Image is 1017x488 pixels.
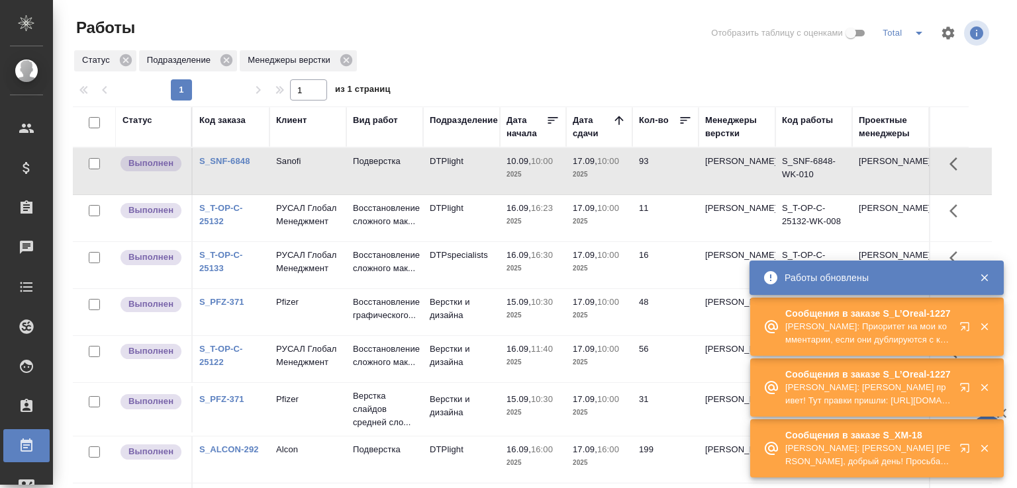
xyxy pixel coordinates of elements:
[199,297,244,307] a: S_PFZ-371
[507,114,546,140] div: Дата начала
[573,456,626,469] p: 2025
[128,204,173,217] p: Выполнен
[852,148,929,194] td: [PERSON_NAME]
[531,394,553,404] p: 10:30
[507,309,559,322] p: 2025
[705,249,769,262] p: [PERSON_NAME]
[573,250,597,260] p: 17.09,
[859,114,922,140] div: Проектные менеджеры
[775,195,852,241] td: S_T-OP-C-25132-WK-008
[276,343,340,369] p: РУСАЛ Глобал Менеджмент
[705,155,769,168] p: [PERSON_NAME]
[632,242,699,288] td: 16
[353,114,398,127] div: Вид работ
[632,436,699,483] td: 199
[573,203,597,213] p: 17.09,
[199,203,243,226] a: S_T-OP-C-25132
[852,242,929,288] td: [PERSON_NAME]
[353,249,416,275] p: Восстановление сложного мак...
[119,202,185,220] div: Исполнитель завершил работу
[507,156,531,166] p: 10.09,
[785,428,951,442] p: Сообщения в заказе S_XM-18
[705,296,769,309] p: [PERSON_NAME]
[942,195,973,227] button: Здесь прячутся важные кнопки
[573,262,626,275] p: 2025
[573,356,626,369] p: 2025
[785,271,959,284] div: Работы обновлены
[705,343,769,356] p: [PERSON_NAME]
[573,406,626,419] p: 2025
[951,313,983,345] button: Открыть в новой вкладке
[199,250,243,273] a: S_T-OP-C-25133
[119,249,185,266] div: Исполнитель завершил работу
[971,321,998,333] button: Закрыть
[353,202,416,228] p: Восстановление сложного мак...
[785,368,951,381] p: Сообщения в заказе S_L’Oreal-1227
[632,148,699,194] td: 93
[147,54,215,67] p: Подразделение
[507,356,559,369] p: 2025
[632,195,699,241] td: 11
[711,26,843,40] span: Отобразить таблицу с оценками
[139,50,237,71] div: Подразделение
[507,406,559,419] p: 2025
[276,155,340,168] p: Sanofi
[597,250,619,260] p: 10:00
[423,242,500,288] td: DTPspecialists
[507,394,531,404] p: 15.09,
[73,17,135,38] span: Работы
[971,442,998,454] button: Закрыть
[128,251,173,264] p: Выполнен
[573,215,626,228] p: 2025
[782,114,833,127] div: Код работы
[276,443,340,456] p: Alcon
[199,394,244,404] a: S_PFZ-371
[597,156,619,166] p: 10:00
[632,336,699,382] td: 56
[507,456,559,469] p: 2025
[507,344,531,354] p: 16.09,
[423,386,500,432] td: Верстки и дизайна
[964,20,992,46] span: Посмотреть информацию
[353,443,416,456] p: Подверстка
[199,156,250,166] a: S_SNF-6848
[423,148,500,194] td: DTPlight
[353,296,416,322] p: Восстановление графического...
[507,215,559,228] p: 2025
[128,345,173,358] p: Выполнен
[423,436,500,483] td: DTPlight
[705,202,769,215] p: [PERSON_NAME]
[119,343,185,360] div: Исполнитель завершил работу
[276,296,340,309] p: Pfizer
[199,444,259,454] a: S_ALCON-292
[597,444,619,454] p: 16:00
[276,249,340,275] p: РУСАЛ Глобал Менеджмент
[951,374,983,406] button: Открыть в новой вкладке
[951,435,983,467] button: Открыть в новой вкладке
[705,114,769,140] div: Менеджеры верстки
[423,336,500,382] td: Верстки и дизайна
[531,203,553,213] p: 16:23
[942,242,973,274] button: Здесь прячутся важные кнопки
[507,203,531,213] p: 16.09,
[353,343,416,369] p: Восстановление сложного мак...
[573,309,626,322] p: 2025
[971,382,998,393] button: Закрыть
[353,389,416,429] p: Верстка слайдов средней сло...
[879,22,932,44] div: split button
[507,250,531,260] p: 16.09,
[248,54,335,67] p: Менеджеры верстки
[276,393,340,406] p: Pfizer
[573,394,597,404] p: 17.09,
[785,381,951,407] p: [PERSON_NAME]: [PERSON_NAME] привет! Тут правки пришли: [URL][DOMAIN_NAME] Я не знаю через что он...
[705,393,769,406] p: [PERSON_NAME]
[199,114,246,127] div: Код заказа
[276,114,307,127] div: Клиент
[423,289,500,335] td: Верстки и дизайна
[423,195,500,241] td: DTPlight
[597,297,619,307] p: 10:00
[785,307,951,320] p: Сообщения в заказе S_L’Oreal-1227
[531,250,553,260] p: 16:30
[573,156,597,166] p: 17.09,
[705,443,769,456] p: [PERSON_NAME]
